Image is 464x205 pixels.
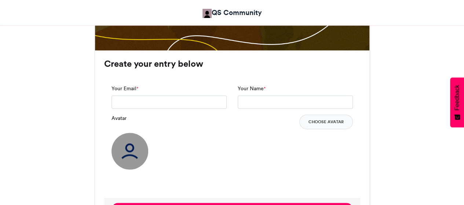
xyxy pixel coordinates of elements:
label: Your Name [238,85,266,92]
img: QS Community [202,9,212,18]
a: QS Community [202,7,262,18]
label: Your Email [112,85,138,92]
img: user_circle.png [112,133,148,169]
button: Feedback - Show survey [450,77,464,127]
label: Avatar [112,114,127,122]
button: Choose Avatar [299,114,353,129]
span: Feedback [454,85,460,110]
h3: Create your entry below [104,59,360,68]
